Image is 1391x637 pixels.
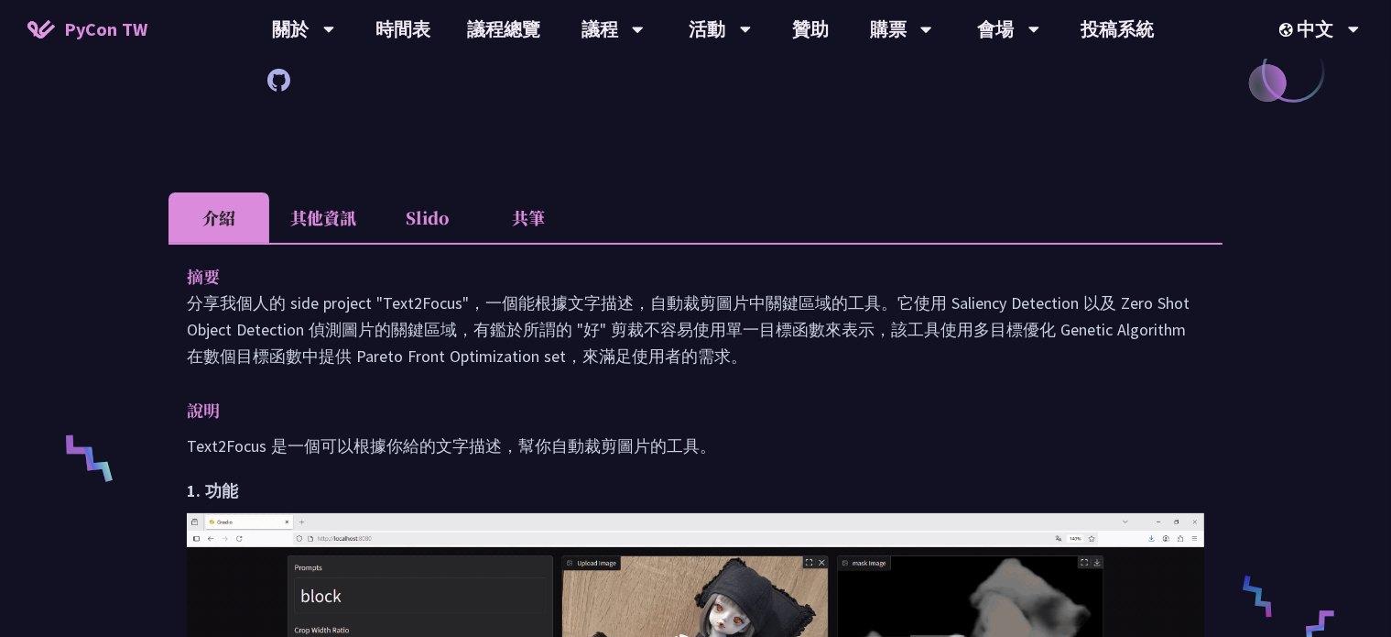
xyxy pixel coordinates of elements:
li: 其他資訊 [269,192,377,243]
li: 共筆 [478,192,579,243]
p: 說明 [187,397,1168,423]
img: Home icon of PyCon TW 2025 [27,20,55,38]
li: 介紹 [168,192,269,243]
p: Text2Focus 是一個可以根據你給的文字描述，幫你自動裁剪圖片的工具。 [187,433,1204,459]
a: PyCon TW [9,6,166,52]
p: 分享我個人的 side project "Text2Focus"，一個能根據文字描述，自動裁剪圖片中關鍵區域的工具。它使用 Saliency Detection 以及 Zero Shot Obj... [187,290,1204,369]
p: 摘要 [187,263,1168,290]
span: PyCon TW [64,16,147,43]
h2: 1. 功能 [187,478,1204,504]
li: Slido [377,192,478,243]
img: Locale Icon [1279,23,1298,37]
